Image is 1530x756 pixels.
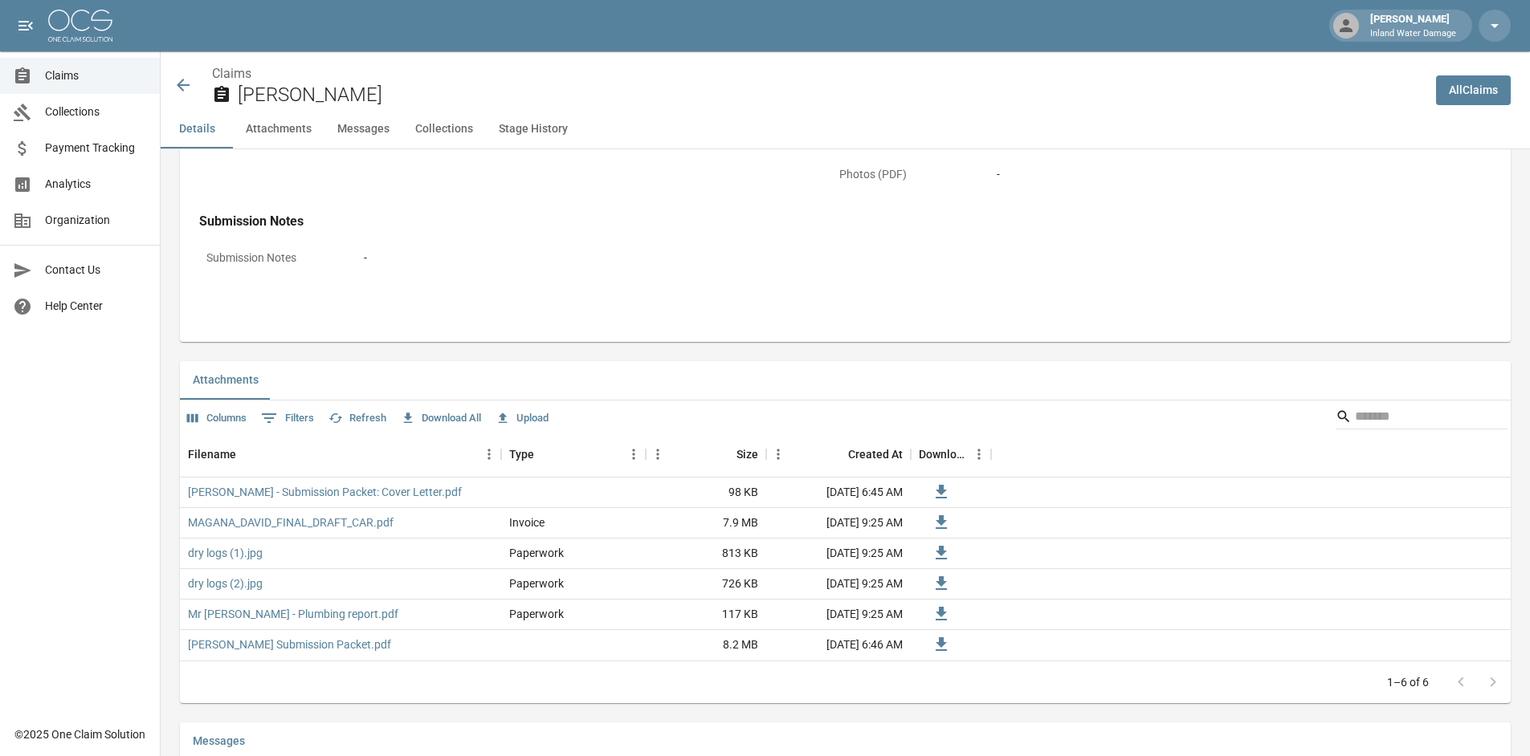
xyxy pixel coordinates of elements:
[188,484,462,500] a: [PERSON_NAME] - Submission Packet: Cover Letter.pdf
[45,262,147,278] span: Contact Us
[1336,404,1508,433] div: Search
[766,539,911,569] div: [DATE] 9:25 AM
[180,361,271,400] button: Attachments
[14,726,145,742] div: © 2025 One Claim Solution
[646,569,766,600] div: 726 KB
[766,600,911,630] div: [DATE] 9:25 AM
[199,213,1446,230] h4: Submission Notes
[646,432,766,477] div: Size
[188,606,398,622] a: Mr [PERSON_NAME] - Plumbing report.pdf
[486,110,581,148] button: Stage History
[766,569,911,600] div: [DATE] 9:25 AM
[646,630,766,660] div: 8.2 MB
[199,242,344,274] p: Submission Notes
[736,432,758,477] div: Size
[183,406,251,431] button: Select columns
[911,432,991,477] div: Download
[364,250,1438,266] div: -
[766,508,911,539] div: [DATE] 9:25 AM
[477,442,501,466] button: Menu
[492,406,553,431] button: Upload
[188,514,394,530] a: MAGANA_DAVID_FINAL_DRAFT_CAR.pdf
[509,545,564,561] div: Paperwork
[180,361,1511,400] div: related-list tabs
[257,405,318,431] button: Show filters
[238,83,1423,107] h2: [PERSON_NAME]
[188,545,263,561] a: dry logs (1).jpg
[646,442,670,466] button: Menu
[509,432,534,477] div: Type
[646,508,766,539] div: 7.9 MB
[848,432,903,477] div: Created At
[997,166,1438,183] div: -
[919,432,967,477] div: Download
[622,442,646,466] button: Menu
[45,140,147,156] span: Payment Tracking
[180,432,501,477] div: Filename
[832,159,977,190] p: Photos (PDF)
[48,10,112,42] img: ocs-logo-white-transparent.png
[1364,11,1463,40] div: [PERSON_NAME]
[1436,75,1511,105] a: AllClaims
[766,630,911,660] div: [DATE] 6:46 AM
[212,64,1423,83] nav: breadcrumb
[501,432,646,477] div: Type
[646,478,766,508] div: 98 KB
[45,176,147,193] span: Analytics
[967,442,991,466] button: Menu
[188,432,236,477] div: Filename
[212,66,251,81] a: Claims
[188,636,391,652] a: [PERSON_NAME] Submission Packet.pdf
[397,406,485,431] button: Download All
[45,212,147,229] span: Organization
[509,606,564,622] div: Paperwork
[646,600,766,630] div: 117 KB
[766,432,911,477] div: Created At
[509,514,545,530] div: Invoice
[324,110,402,148] button: Messages
[233,110,324,148] button: Attachments
[1387,674,1429,690] p: 1–6 of 6
[161,110,233,148] button: Details
[45,67,147,84] span: Claims
[646,539,766,569] div: 813 KB
[45,298,147,315] span: Help Center
[1370,27,1456,41] p: Inland Water Damage
[509,575,564,591] div: Paperwork
[10,10,42,42] button: open drawer
[766,442,790,466] button: Menu
[324,406,390,431] button: Refresh
[402,110,486,148] button: Collections
[766,478,911,508] div: [DATE] 6:45 AM
[188,575,263,591] a: dry logs (2).jpg
[161,110,1530,148] div: anchor tabs
[45,104,147,120] span: Collections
